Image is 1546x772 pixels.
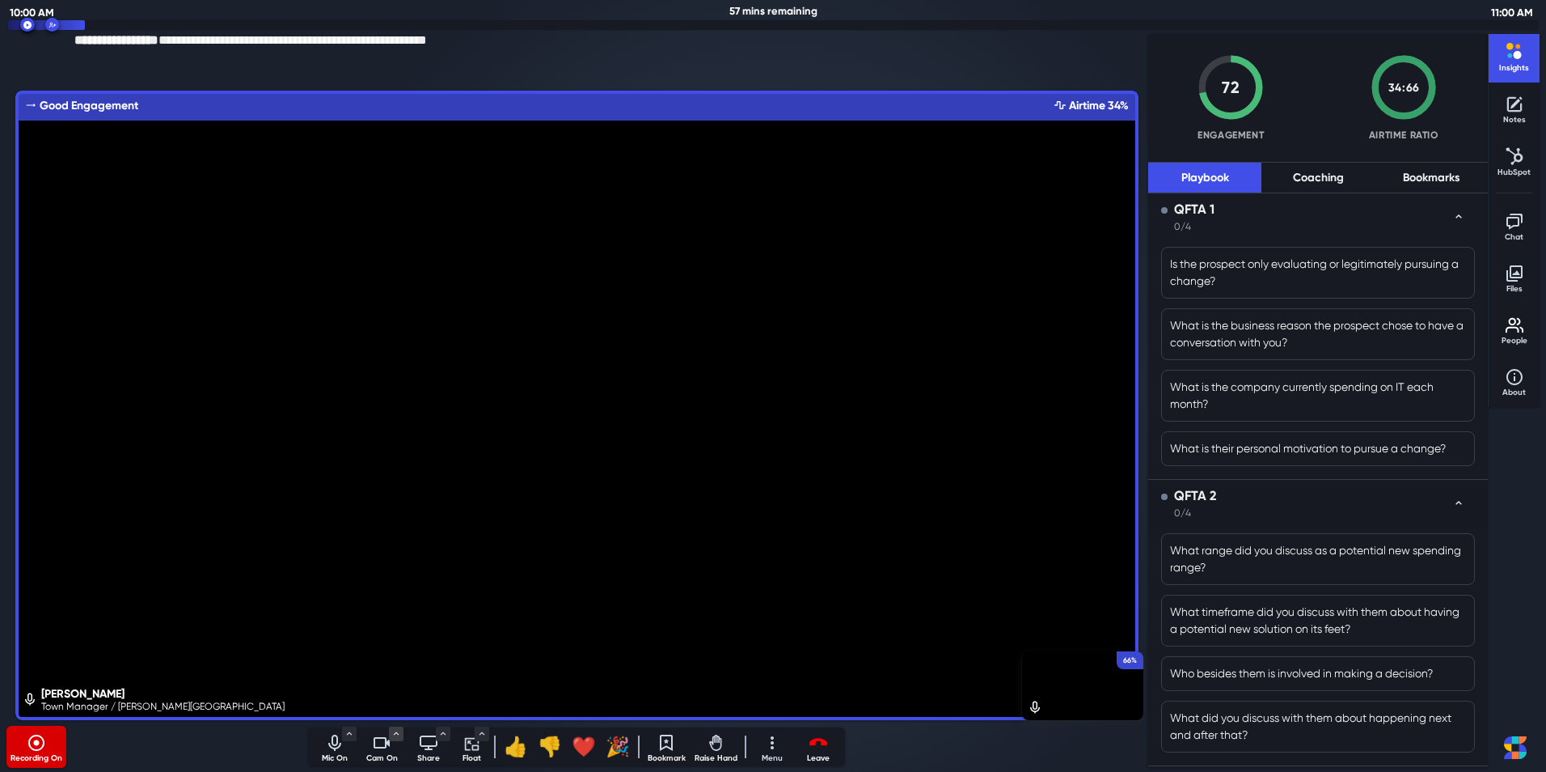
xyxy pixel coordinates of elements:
[1170,604,1466,638] p: What timeframe did you discuss with them about having a potential new solution on its feet?
[1069,99,1105,112] span: Airtime
[1494,62,1535,74] p: Insights
[455,753,488,765] p: Float
[1170,379,1466,413] p: What is the company currently spending on IT each month?
[693,753,738,765] p: Raise Hand
[1370,79,1438,96] div: 34 : 66
[1197,75,1265,100] div: 72
[1494,231,1535,244] p: Chat
[436,727,450,741] button: Toggle Menu
[41,685,285,702] p: [PERSON_NAME]
[1494,258,1535,297] button: Toggle files
[1198,128,1264,142] p: Engagement
[646,753,686,765] p: Bookmark
[502,727,530,766] div: Agree (1)
[1375,163,1488,193] button: Bookmarks
[8,727,65,766] button: Recording
[455,727,488,766] button: Float Videos
[1148,163,1261,193] button: Playbook
[1494,283,1535,295] p: Files
[1170,542,1466,576] p: What range did you discuss as a potential new spending range?
[315,753,355,765] p: Mic On
[1148,193,1488,240] button: QFTA 10/4
[41,699,285,714] p: Town Manager / [PERSON_NAME][GEOGRAPHIC_DATA]
[1027,701,1046,715] div: Edit profile
[342,727,357,741] button: Toggle Menu
[1027,700,1043,715] svg: unmuted
[1494,362,1535,401] button: Toggle about
[22,692,38,706] svg: unmuted
[1170,317,1466,351] p: What is the business reason the prospect chose to have a conversation with you?
[1170,710,1466,744] p: What did you discuss with them about happening next and after that?
[577,91,1138,121] p: 34%
[1148,527,1488,766] div: QFTA 20/4
[408,727,449,766] button: Start sharing (S)
[536,727,564,766] div: Disagree (2)
[1494,167,1535,179] p: HubSpot
[475,727,489,741] button: Toggle Menu
[1170,256,1466,290] p: Is the prospect only evaluating or legitimately pursuing a change?
[646,727,686,766] button: Create a Bookmark
[1148,240,1488,479] div: QFTA 10/4
[1174,486,1216,506] div: QFTA 2
[1494,89,1535,128] button: Toggle notes
[1170,440,1466,457] p: What is their personal motivation to pursue a change?
[538,732,562,761] div: thumbs_down
[606,732,630,761] div: tada
[1494,37,1535,76] button: Toggle Insights
[753,727,792,766] button: Menu
[1369,128,1439,142] p: Airtime Ratio
[1174,219,1214,234] div: 0/4
[389,727,403,741] button: Toggle Menu
[408,753,449,765] p: Share
[1494,387,1535,399] p: About
[361,727,402,766] button: Turn off camera
[1148,480,1488,527] button: QFTA 20/4
[729,5,817,17] span: 57 mins remaining
[1494,206,1535,245] button: Toggle chat
[1261,163,1375,193] button: Coaching
[693,727,738,766] button: Raise Hand
[1174,200,1214,219] div: QFTA 1
[1494,141,1535,180] button: Toggle HubSpot
[1170,665,1466,682] p: Who besides them is involved in making a decision?
[315,727,355,766] button: Mute audio
[604,727,631,766] div: Celebrate (4)
[1494,310,1535,349] button: Toggle people
[1494,114,1535,126] p: Notes
[1174,506,1216,520] div: 0/4
[504,732,528,761] div: thumbs_up
[361,753,402,765] p: Cam On
[1494,335,1535,347] p: People
[798,753,838,765] p: Leave
[8,753,65,765] p: Recording On
[570,727,598,766] div: I love this (3)
[798,727,838,766] button: Leave meeting
[572,732,596,761] div: heart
